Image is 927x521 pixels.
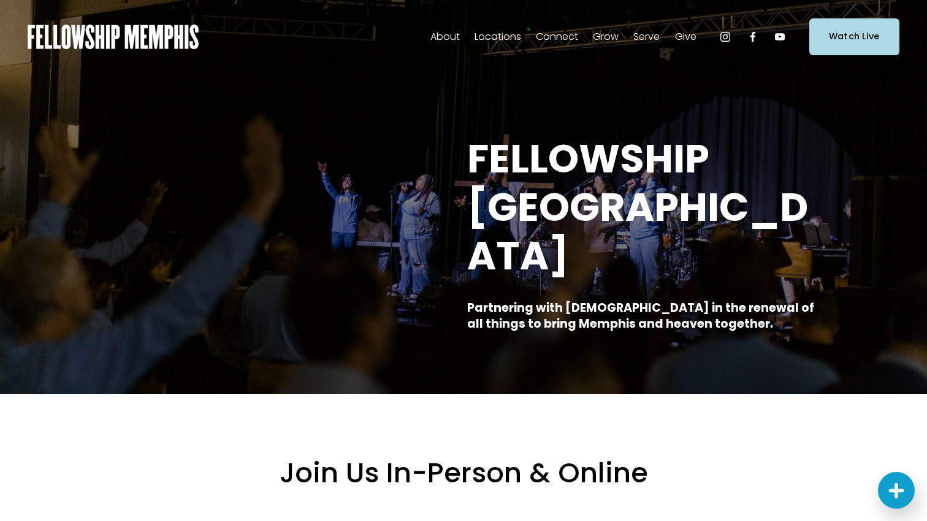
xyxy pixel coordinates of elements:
a: Instagram [719,31,731,43]
img: Fellowship Memphis [28,25,199,49]
a: YouTube [774,31,786,43]
a: folder dropdown [593,27,619,47]
span: Serve [633,28,660,46]
a: folder dropdown [536,27,578,47]
span: Grow [593,28,619,46]
strong: FELLOWSHIP [GEOGRAPHIC_DATA] [467,131,808,283]
a: Facebook [747,31,759,43]
a: folder dropdown [475,27,521,47]
span: Give [675,28,696,46]
a: folder dropdown [430,27,460,47]
a: folder dropdown [675,27,696,47]
span: Locations [475,28,521,46]
span: Connect [536,28,578,46]
a: folder dropdown [633,27,660,47]
span: About [430,28,460,46]
h2: Join Us In-Person & Online [96,455,831,491]
strong: Partnering with [DEMOGRAPHIC_DATA] in the renewal of all things to bring Memphis and heaven toget... [467,299,817,333]
a: Watch Live [809,18,899,55]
